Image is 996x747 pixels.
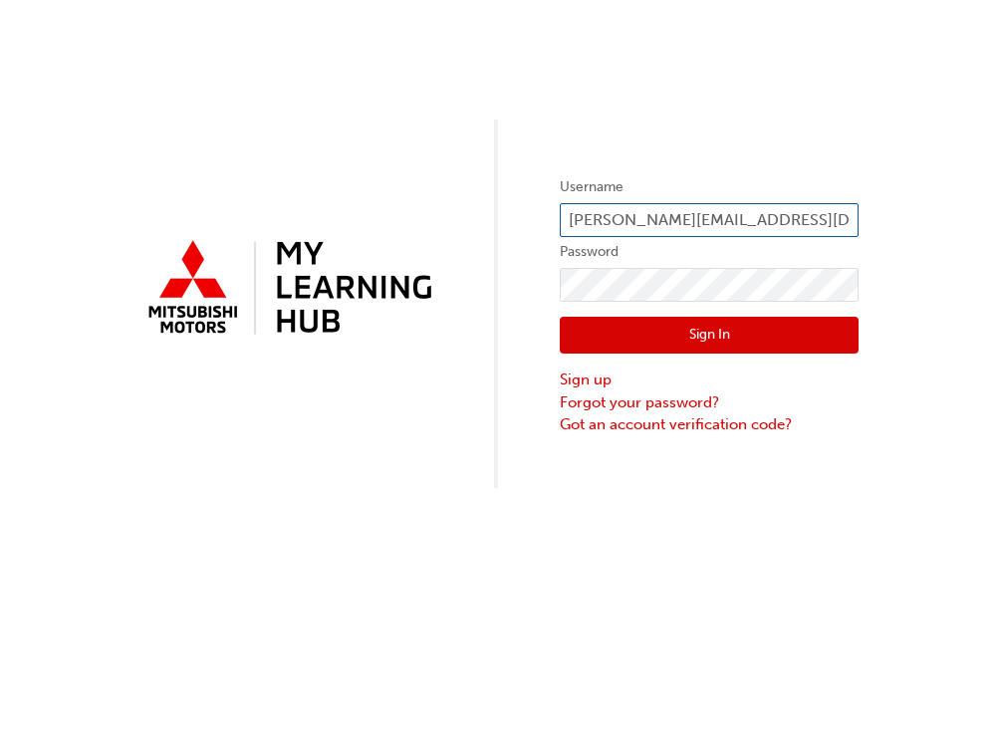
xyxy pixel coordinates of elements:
input: Username [560,203,859,237]
button: Sign In [560,317,859,355]
label: Password [560,240,859,264]
a: Sign up [560,369,859,391]
img: mmal [137,232,436,346]
a: Got an account verification code? [560,413,859,436]
label: Username [560,175,859,199]
a: Forgot your password? [560,391,859,414]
